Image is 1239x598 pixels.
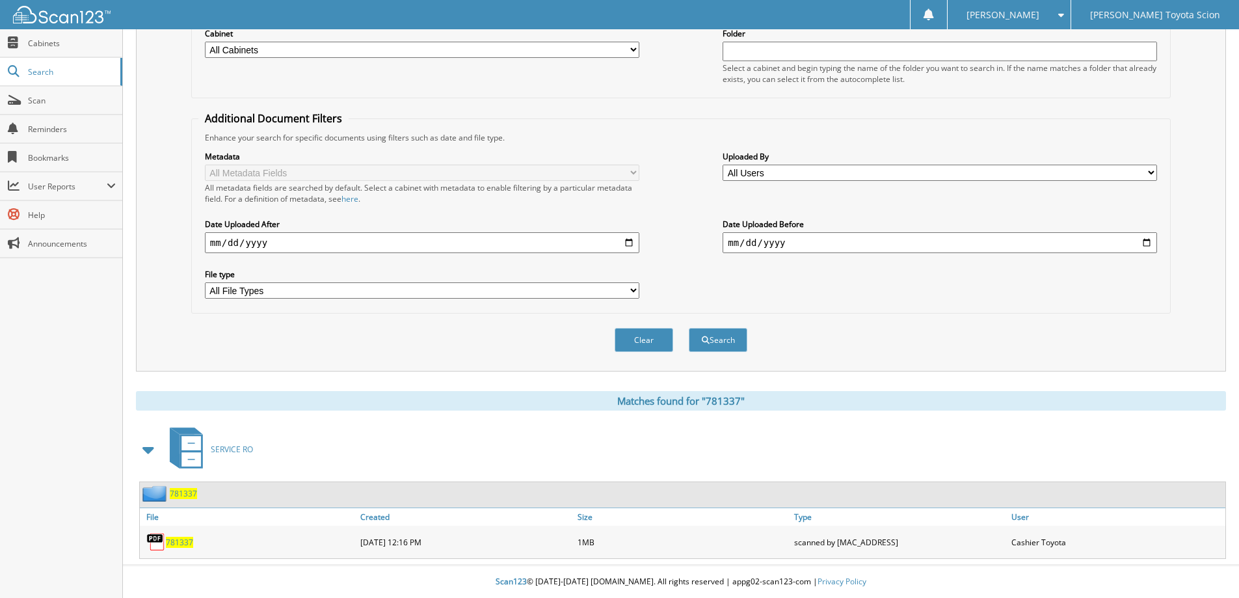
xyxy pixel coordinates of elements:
span: [PERSON_NAME] [966,11,1039,19]
a: Type [791,508,1008,526]
a: Created [357,508,574,526]
img: folder2.png [142,485,170,502]
span: Announcements [28,238,116,249]
div: Matches found for "781337" [136,391,1226,411]
label: Metadata [205,151,639,162]
span: Scan [28,95,116,106]
label: Cabinet [205,28,639,39]
span: SERVICE RO [211,444,253,455]
span: [PERSON_NAME] Toyota Scion [1090,11,1220,19]
legend: Additional Document Filters [198,111,349,126]
label: Folder [723,28,1157,39]
a: Privacy Policy [818,576,866,587]
img: PDF.png [146,532,166,552]
span: Search [28,66,114,77]
a: User [1008,508,1225,526]
div: Enhance your search for specific documents using filters such as date and file type. [198,132,1164,143]
span: Scan123 [496,576,527,587]
div: 1MB [574,529,792,555]
input: start [205,232,639,253]
label: Uploaded By [723,151,1157,162]
label: Date Uploaded After [205,219,639,230]
div: [DATE] 12:16 PM [357,529,574,555]
span: Cabinets [28,38,116,49]
div: Select a cabinet and begin typing the name of the folder you want to search in. If the name match... [723,62,1157,85]
input: end [723,232,1157,253]
span: Reminders [28,124,116,135]
a: SERVICE RO [162,424,253,475]
span: User Reports [28,181,107,192]
div: scanned by [MAC_ADDRESS] [791,529,1008,555]
a: Size [574,508,792,526]
a: 781337 [166,537,193,548]
span: Bookmarks [28,152,116,163]
div: © [DATE]-[DATE] [DOMAIN_NAME]. All rights reserved | appg02-scan123-com | [123,566,1239,598]
a: here [341,193,358,204]
a: File [140,508,357,526]
span: Help [28,210,116,221]
div: All metadata fields are searched by default. Select a cabinet with metadata to enable filtering b... [205,182,639,204]
label: Date Uploaded Before [723,219,1157,230]
img: scan123-logo-white.svg [13,6,111,23]
div: Cashier Toyota [1008,529,1225,555]
button: Search [689,328,747,352]
button: Clear [615,328,673,352]
a: 781337 [170,488,197,499]
iframe: Chat Widget [1174,536,1239,598]
label: File type [205,269,639,280]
